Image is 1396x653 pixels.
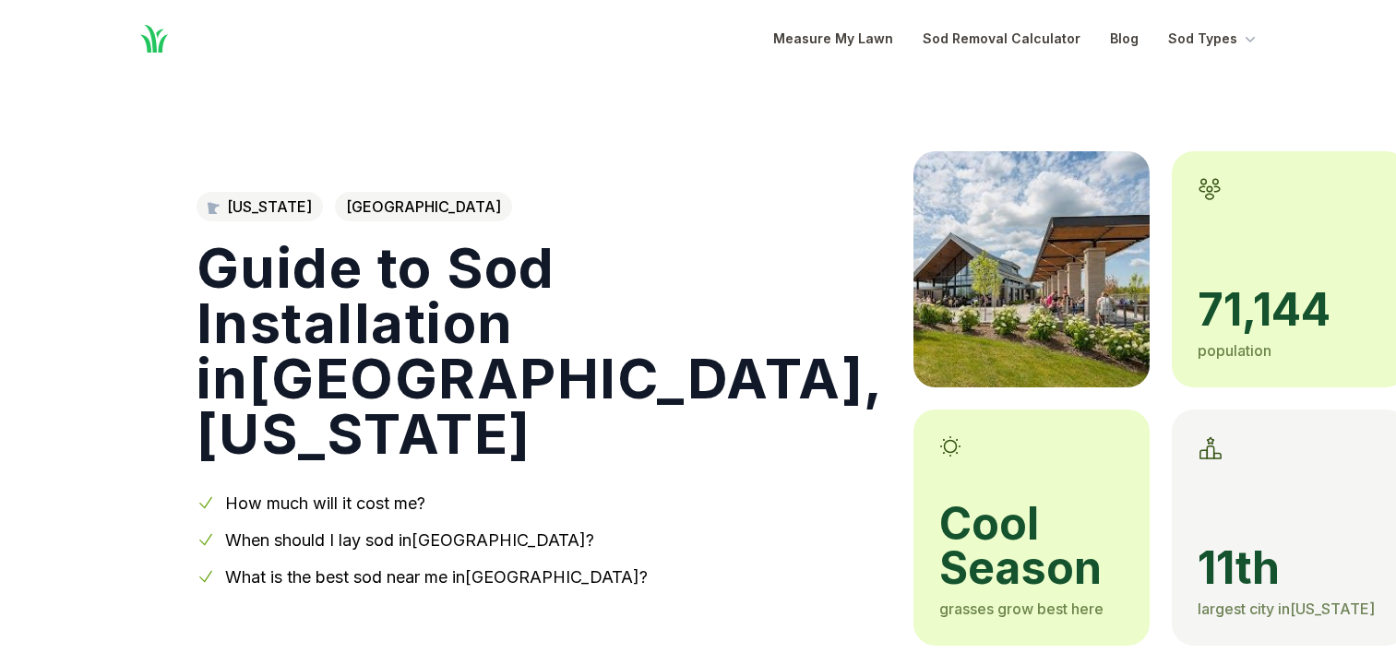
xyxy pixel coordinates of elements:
a: Blog [1110,28,1139,50]
a: [US_STATE] [197,192,323,221]
a: Measure My Lawn [773,28,893,50]
span: grasses grow best here [939,600,1104,618]
a: How much will it cost me? [225,493,425,513]
img: A picture of Maple Grove [913,151,1150,387]
span: population [1198,341,1271,360]
a: What is the best sod near me in[GEOGRAPHIC_DATA]? [225,567,648,587]
button: Sod Types [1168,28,1259,50]
a: When should I lay sod in[GEOGRAPHIC_DATA]? [225,530,594,550]
span: largest city in [US_STATE] [1198,600,1375,618]
a: Sod Removal Calculator [923,28,1080,50]
h1: Guide to Sod Installation in [GEOGRAPHIC_DATA] , [US_STATE] [197,240,884,461]
span: cool season [939,502,1124,590]
span: 11th [1198,546,1382,590]
span: 71,144 [1198,288,1382,332]
span: [GEOGRAPHIC_DATA] [335,192,512,221]
img: Minnesota state outline [208,200,220,214]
